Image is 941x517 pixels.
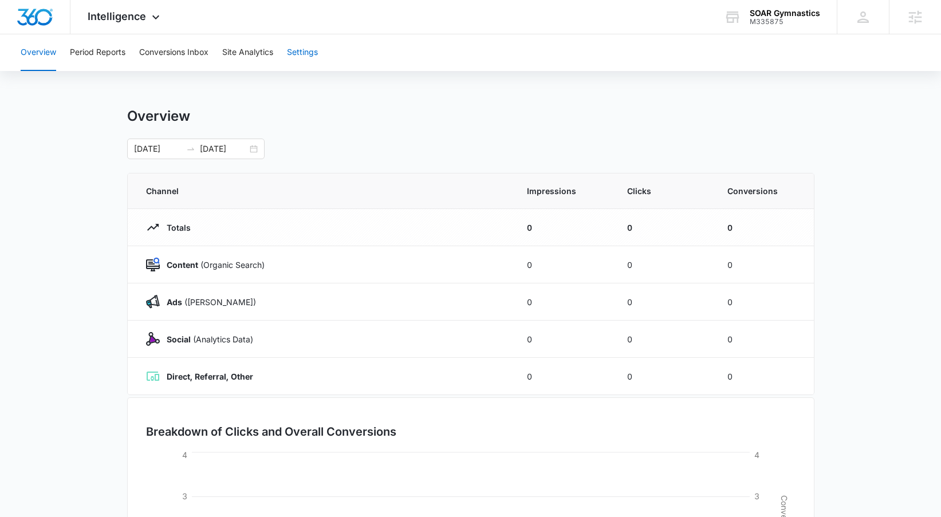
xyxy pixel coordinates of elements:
[613,209,714,246] td: 0
[613,283,714,321] td: 0
[146,185,499,197] span: Channel
[513,321,613,358] td: 0
[146,258,160,271] img: Content
[613,358,714,395] td: 0
[714,209,814,246] td: 0
[222,34,273,71] button: Site Analytics
[160,259,265,271] p: (Organic Search)
[513,358,613,395] td: 0
[186,144,195,153] span: swap-right
[182,450,187,460] tspan: 4
[714,321,814,358] td: 0
[182,491,187,501] tspan: 3
[287,34,318,71] button: Settings
[146,295,160,309] img: Ads
[139,34,208,71] button: Conversions Inbox
[134,143,182,155] input: Start date
[167,372,253,381] strong: Direct, Referral, Other
[627,185,700,197] span: Clicks
[21,34,56,71] button: Overview
[714,246,814,283] td: 0
[160,222,191,234] p: Totals
[613,246,714,283] td: 0
[146,332,160,346] img: Social
[714,283,814,321] td: 0
[70,34,125,71] button: Period Reports
[160,333,253,345] p: (Analytics Data)
[527,185,600,197] span: Impressions
[186,144,195,153] span: to
[127,108,190,125] h1: Overview
[88,10,146,22] span: Intelligence
[160,296,256,308] p: ([PERSON_NAME])
[167,297,182,307] strong: Ads
[714,358,814,395] td: 0
[613,321,714,358] td: 0
[167,334,191,344] strong: Social
[754,450,759,460] tspan: 4
[754,491,759,501] tspan: 3
[146,423,396,440] h3: Breakdown of Clicks and Overall Conversions
[167,260,198,270] strong: Content
[513,283,613,321] td: 0
[513,246,613,283] td: 0
[727,185,796,197] span: Conversions
[750,9,820,18] div: account name
[513,209,613,246] td: 0
[750,18,820,26] div: account id
[200,143,247,155] input: End date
